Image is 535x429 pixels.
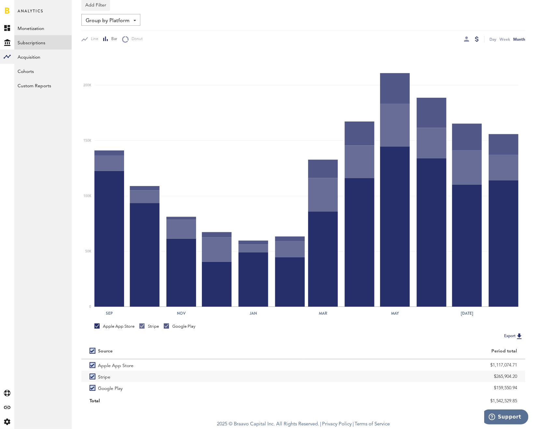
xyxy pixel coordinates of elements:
[14,64,72,78] a: Cohorts
[312,383,517,393] div: $159,550.94
[14,21,72,35] a: Monetization
[98,349,113,354] div: Source
[83,194,92,198] text: 100K
[90,396,295,406] div: Total
[312,360,517,370] div: $1,117,074.71
[515,332,523,340] img: Export
[513,36,525,43] div: Month
[319,310,327,316] text: Mar
[108,36,117,42] span: Bar
[355,422,390,427] a: Terms of Service
[98,371,110,382] span: Stripe
[94,323,134,329] div: Apple App Store
[484,409,528,426] iframe: Opens a widget where you can find more information
[85,250,92,253] text: 50K
[312,372,517,381] div: $265,904.20
[88,36,98,42] span: Line
[489,36,496,43] div: Day
[86,15,130,26] span: Group by Platform
[249,310,257,316] text: Jan
[312,349,517,354] div: Period total
[83,139,92,142] text: 150K
[18,7,43,21] span: Analytics
[14,50,72,64] a: Acquisition
[461,310,473,316] text: [DATE]
[14,35,72,50] a: Subscriptions
[98,382,123,393] span: Google Play
[502,332,525,340] button: Export
[89,305,91,308] text: 0
[391,310,399,316] text: May
[106,310,113,316] text: Sep
[98,359,134,371] span: Apple App Store
[129,36,143,42] span: Donut
[83,84,92,87] text: 200K
[322,422,352,427] a: Privacy Policy
[139,323,159,329] div: Stripe
[164,323,195,329] div: Google Play
[312,396,517,406] div: $1,542,529.85
[500,36,510,43] div: Week
[177,310,186,316] text: Nov
[14,78,72,93] a: Custom Reports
